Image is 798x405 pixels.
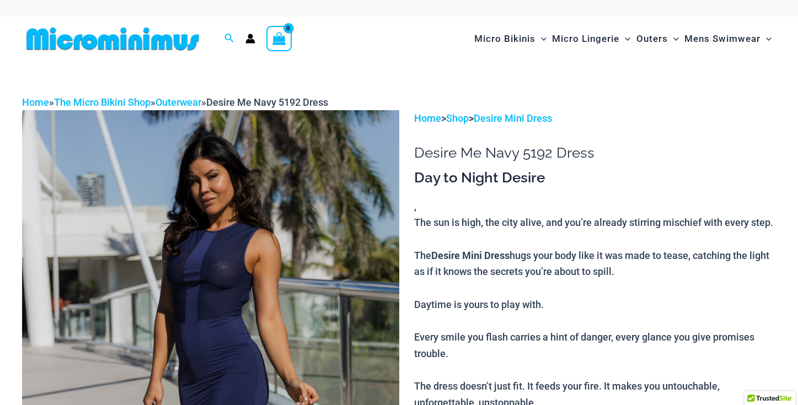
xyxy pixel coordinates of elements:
a: Desire Mini Dress [474,112,552,124]
span: Menu Toggle [535,25,547,53]
span: Desire Me Navy 5192 Dress [206,96,328,108]
span: Micro Lingerie [552,25,619,53]
span: Menu Toggle [760,25,772,53]
a: The Micro Bikini Shop [54,96,151,108]
a: Account icon link [245,34,255,44]
span: Micro Bikinis [474,25,535,53]
h3: Day to Night Desire [414,169,776,187]
img: MM SHOP LOGO FLAT [22,26,203,51]
span: Mens Swimwear [684,25,760,53]
h1: Desire Me Navy 5192 Dress [414,144,776,161]
span: Menu Toggle [668,25,679,53]
span: » » » [22,96,328,108]
a: Outerwear [156,96,201,108]
a: View Shopping Cart, empty [266,26,292,51]
a: Search icon link [224,32,234,46]
a: Micro LingerieMenu ToggleMenu Toggle [549,22,633,56]
b: Desire Mini Dress [431,249,510,262]
a: Home [414,112,441,124]
a: Mens SwimwearMenu ToggleMenu Toggle [682,22,774,56]
a: Shop [446,112,469,124]
span: Outers [636,25,668,53]
a: Home [22,96,49,108]
span: Menu Toggle [619,25,630,53]
p: > > [414,110,776,127]
nav: Site Navigation [470,20,776,57]
a: Micro BikinisMenu ToggleMenu Toggle [472,22,549,56]
a: OutersMenu ToggleMenu Toggle [634,22,682,56]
